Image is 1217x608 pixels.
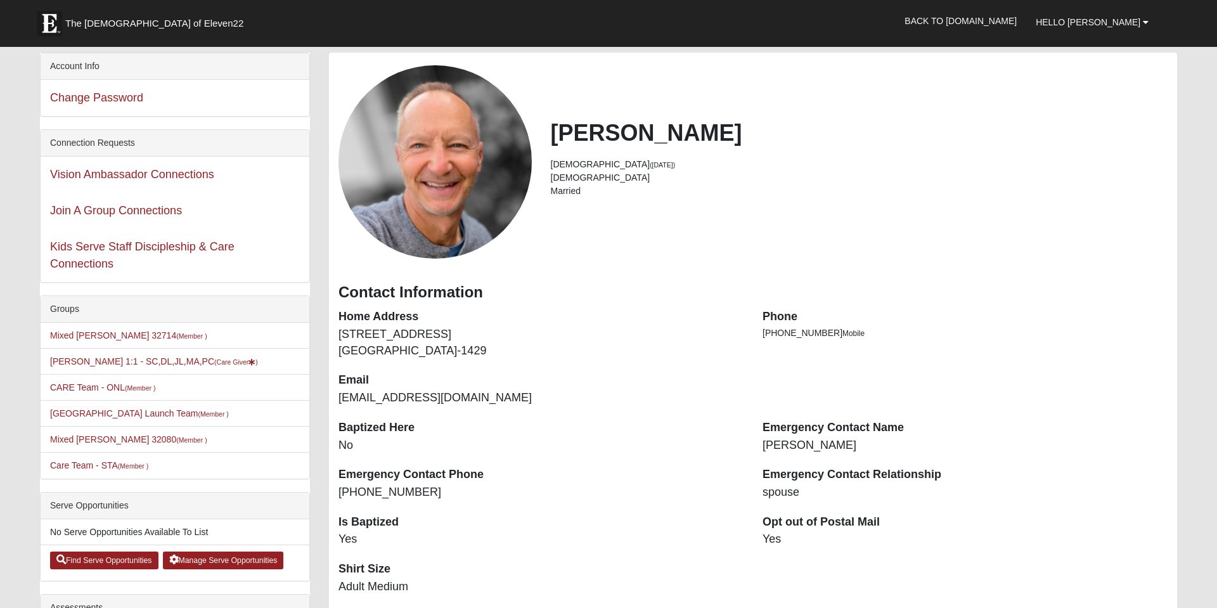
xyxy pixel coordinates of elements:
[338,484,744,501] dd: [PHONE_NUMBER]
[37,11,62,36] img: Eleven22 logo
[338,283,1168,302] h3: Contact Information
[338,467,744,483] dt: Emergency Contact Phone
[198,410,228,418] small: (Member )
[338,327,744,359] dd: [STREET_ADDRESS] [GEOGRAPHIC_DATA]-1429
[895,5,1026,37] a: Back to [DOMAIN_NAME]
[163,552,284,569] a: Manage Serve Opportunities
[50,240,235,270] a: Kids Serve Staff Discipleship & Care Connections
[30,4,284,36] a: The [DEMOGRAPHIC_DATA] of Eleven22
[65,17,243,30] span: The [DEMOGRAPHIC_DATA] of Eleven22
[338,561,744,578] dt: Shirt Size
[41,53,309,80] div: Account Info
[41,130,309,157] div: Connection Requests
[118,462,148,470] small: (Member )
[763,420,1168,436] dt: Emergency Contact Name
[1026,6,1158,38] a: Hello [PERSON_NAME]
[763,467,1168,483] dt: Emergency Contact Relationship
[41,493,309,519] div: Serve Opportunities
[551,158,1168,171] li: [DEMOGRAPHIC_DATA]
[214,358,258,366] small: (Care Giver )
[763,327,1168,340] li: [PHONE_NUMBER]
[50,460,148,470] a: Care Team - STA(Member )
[551,119,1168,146] h2: [PERSON_NAME]
[50,382,155,392] a: CARE Team - ONL(Member )
[176,332,207,340] small: (Member )
[763,437,1168,454] dd: [PERSON_NAME]
[842,329,865,338] span: Mobile
[551,171,1168,184] li: [DEMOGRAPHIC_DATA]
[338,309,744,325] dt: Home Address
[50,434,207,444] a: Mixed [PERSON_NAME] 32080(Member )
[338,531,744,548] dd: Yes
[50,356,258,366] a: [PERSON_NAME] 1:1 - SC,DL,JL,MA,PC(Care Giver)
[338,437,744,454] dd: No
[338,420,744,436] dt: Baptized Here
[763,514,1168,531] dt: Opt out of Postal Mail
[338,155,532,167] a: View Fullsize Photo
[338,372,744,389] dt: Email
[338,579,744,595] dd: Adult Medium
[50,91,143,104] a: Change Password
[338,390,744,406] dd: [EMAIL_ADDRESS][DOMAIN_NAME]
[763,309,1168,325] dt: Phone
[763,484,1168,501] dd: spouse
[1036,17,1140,27] span: Hello [PERSON_NAME]
[50,408,229,418] a: [GEOGRAPHIC_DATA] Launch Team(Member )
[176,436,207,444] small: (Member )
[50,168,214,181] a: Vision Ambassador Connections
[41,519,309,545] li: No Serve Opportunities Available To List
[50,204,182,217] a: Join A Group Connections
[763,531,1168,548] dd: Yes
[650,161,675,169] small: ([DATE])
[338,514,744,531] dt: Is Baptized
[41,296,309,323] div: Groups
[551,184,1168,198] li: Married
[125,384,155,392] small: (Member )
[50,330,207,340] a: Mixed [PERSON_NAME] 32714(Member )
[50,552,158,569] a: Find Serve Opportunities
